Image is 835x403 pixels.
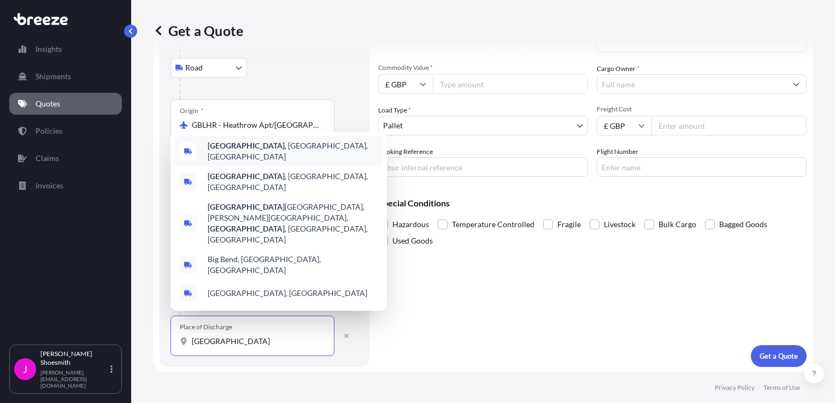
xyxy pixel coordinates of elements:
p: Insights [36,44,62,55]
p: Quotes [36,98,60,109]
label: Booking Reference [378,146,433,157]
span: Road [185,62,203,73]
span: Hazardous [392,216,429,233]
button: Select transport [170,58,247,78]
span: Freight Cost [597,105,807,114]
span: Temperature Controlled [452,216,534,233]
button: Show suggestions [786,74,806,94]
b: [GEOGRAPHIC_DATA] [208,141,285,150]
div: Origin [180,106,203,115]
span: [GEOGRAPHIC_DATA], [PERSON_NAME][GEOGRAPHIC_DATA], , [GEOGRAPHIC_DATA], [GEOGRAPHIC_DATA] [208,201,378,245]
span: Load Type [378,105,411,116]
span: Bagged Goods [719,216,767,233]
p: Claims [36,153,59,164]
p: Shipments [36,71,71,82]
span: [GEOGRAPHIC_DATA], [GEOGRAPHIC_DATA] [208,288,367,299]
input: Origin [192,120,321,131]
p: Invoices [36,180,63,191]
span: , [GEOGRAPHIC_DATA], [GEOGRAPHIC_DATA] [208,171,378,193]
span: Used Goods [392,233,433,249]
p: Get a Quote [760,351,798,361]
span: Livestock [604,216,636,233]
span: , [GEOGRAPHIC_DATA], [GEOGRAPHIC_DATA] [208,140,378,162]
p: [PERSON_NAME] Shoesmith [40,349,108,367]
label: Cargo Owner [597,63,639,74]
div: Show suggestions [170,132,387,311]
input: Enter amount [651,116,807,135]
p: Policies [36,126,62,137]
p: Terms of Use [763,383,800,392]
b: [GEOGRAPHIC_DATA] [208,202,285,211]
span: Commodity Value [378,63,588,72]
span: Fragile [557,216,581,233]
p: Special Conditions [378,199,807,208]
input: Type amount [433,74,588,94]
input: Place of Discharge [192,336,321,347]
p: [PERSON_NAME][EMAIL_ADDRESS][DOMAIN_NAME] [40,369,108,389]
p: Get a Quote [153,22,243,39]
input: Your internal reference [378,157,588,177]
p: Privacy Policy [715,383,755,392]
div: Place of Discharge [180,323,232,331]
span: J [23,364,27,375]
input: Enter name [597,157,807,177]
span: Big Bend, [GEOGRAPHIC_DATA], [GEOGRAPHIC_DATA] [208,254,378,276]
input: Full name [597,74,786,94]
b: [GEOGRAPHIC_DATA] [208,224,285,233]
b: [GEOGRAPHIC_DATA] [208,171,285,181]
span: Pallet [383,120,403,131]
span: Bulk Cargo [658,216,696,233]
label: Flight Number [597,146,638,157]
